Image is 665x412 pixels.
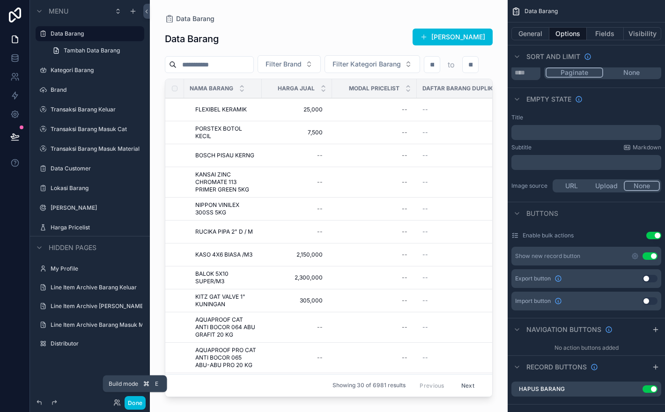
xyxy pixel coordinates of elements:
[526,52,580,61] span: Sort And Limit
[623,144,661,151] a: Markdown
[511,114,523,121] label: Title
[546,67,603,78] button: Paginate
[624,27,661,40] button: Visibility
[47,43,144,58] a: Tambah Data Barang
[526,209,558,218] span: Buttons
[603,67,660,78] button: None
[332,382,406,390] span: Showing 30 of 6981 results
[422,85,501,92] span: Daftar Barang Duplikat
[523,232,574,239] label: Enable bulk actions
[125,396,146,410] button: Done
[51,86,139,94] label: Brand
[624,181,660,191] button: None
[51,340,139,347] label: Distributor
[511,144,532,151] label: Subtitle
[526,325,601,334] span: Navigation buttons
[153,380,161,388] span: E
[51,165,139,172] label: Data Customer
[526,95,571,104] span: Empty state
[525,7,558,15] span: Data Barang
[51,145,140,153] label: Transaksi Barang Masuk Material
[51,321,142,329] label: Line Item Archive Barang Masuk Material
[51,302,142,310] label: Line Item Archive [PERSON_NAME]
[51,184,139,192] label: Lokasi Barang
[511,27,549,40] button: General
[49,7,68,16] span: Menu
[51,30,139,37] label: Data Barang
[51,284,139,291] label: Line Item Archive Barang Keluar
[587,27,624,40] button: Fields
[511,125,661,140] div: scrollable content
[51,125,139,133] label: Transaksi Barang Masuk Cat
[515,252,580,260] div: Show new record button
[51,204,139,212] label: [PERSON_NAME]
[508,340,665,355] div: No action buttons added
[190,85,233,92] span: Nama Barang
[519,385,565,393] label: Hapus Barang
[526,362,587,372] span: Record buttons
[455,378,481,393] button: Next
[49,243,96,252] span: Hidden pages
[515,275,551,282] span: Export button
[349,85,399,92] span: Modal Pricelist
[633,144,661,151] span: Markdown
[278,85,315,92] span: Harga Jual
[511,155,661,170] div: scrollable content
[51,106,139,113] label: Transaksi Barang Keluar
[515,297,551,305] span: Import button
[64,47,120,54] span: Tambah Data Barang
[511,182,549,190] label: Image source
[589,181,624,191] button: Upload
[51,66,139,74] label: Kategori Barang
[51,224,139,231] label: Harga Pricelist
[51,265,139,272] label: My Profile
[554,181,589,191] button: URL
[549,27,587,40] button: Options
[109,380,138,388] span: Build mode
